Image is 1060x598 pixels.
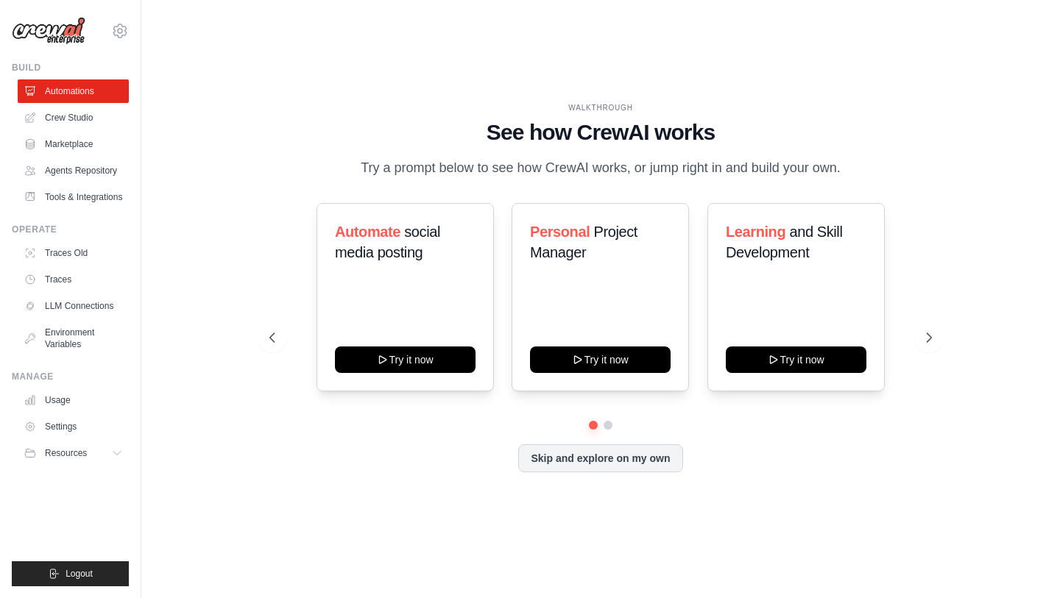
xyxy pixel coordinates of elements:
a: Settings [18,415,129,438]
span: and Skill Development [726,224,842,260]
a: Environment Variables [18,321,129,356]
a: Crew Studio [18,106,129,129]
a: Usage [18,388,129,412]
div: Manage [12,371,129,382]
span: Personal [530,224,590,240]
span: social media posting [335,224,440,260]
button: Skip and explore on my own [518,444,682,472]
button: Try it now [530,346,671,373]
span: Project Manager [530,224,637,260]
a: Traces Old [18,241,129,265]
div: Operate [12,224,129,235]
a: Marketplace [18,132,129,156]
span: Resources [45,447,87,459]
span: Automate [335,224,400,240]
h1: See how CrewAI works [269,119,931,146]
span: Learning [726,224,785,240]
a: LLM Connections [18,294,129,318]
button: Try it now [335,346,476,373]
a: Traces [18,268,129,291]
p: Try a prompt below to see how CrewAI works, or jump right in and build your own. [353,157,848,179]
div: Build [12,62,129,74]
a: Tools & Integrations [18,185,129,209]
button: Logout [12,561,129,586]
img: Logo [12,17,85,45]
a: Automations [18,79,129,103]
button: Try it now [726,346,866,373]
a: Agents Repository [18,159,129,182]
span: Logout [66,568,93,580]
button: Resources [18,441,129,465]
div: WALKTHROUGH [269,102,931,113]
